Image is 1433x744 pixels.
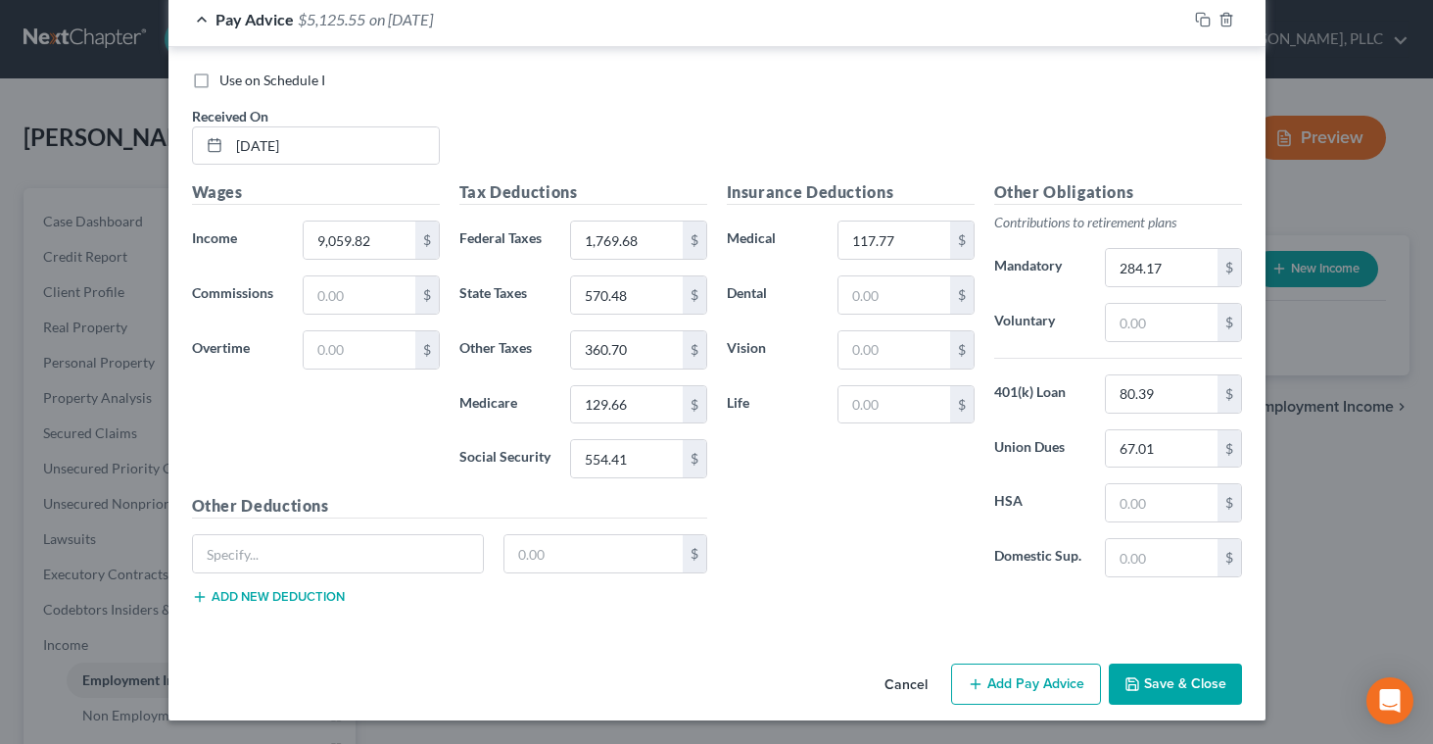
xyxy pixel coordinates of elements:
div: $ [683,276,706,314]
span: Income [192,229,237,246]
input: 0.00 [304,331,414,369]
input: 0.00 [1106,304,1217,341]
label: Social Security [450,439,561,478]
label: HSA [984,483,1096,522]
input: 0.00 [504,535,683,572]
label: Overtime [182,330,294,370]
label: Domestic Sup. [984,538,1096,577]
label: Commissions [182,275,294,315]
div: $ [1218,484,1241,521]
div: $ [1218,430,1241,468]
label: Other Taxes [450,330,561,370]
input: 0.00 [838,331,949,369]
input: 0.00 [571,386,682,423]
span: Pay Advice [215,10,294,28]
h5: Insurance Deductions [727,180,975,205]
p: Contributions to retirement plans [994,213,1242,232]
h5: Other Deductions [192,494,707,519]
div: $ [1218,539,1241,576]
div: $ [1218,304,1241,341]
div: $ [1218,249,1241,286]
input: 0.00 [1106,249,1217,286]
button: Save & Close [1109,664,1242,705]
div: $ [950,276,974,314]
input: 0.00 [1106,484,1217,521]
div: $ [950,386,974,423]
label: Mandatory [984,248,1096,287]
input: 0.00 [1106,430,1217,468]
span: Use on Schedule I [219,72,325,88]
label: Union Dues [984,429,1096,469]
input: 0.00 [571,440,682,477]
label: Voluntary [984,303,1096,342]
label: Federal Taxes [450,221,561,260]
div: $ [683,535,706,572]
button: Cancel [869,666,943,705]
div: $ [683,331,706,369]
label: 401(k) Loan [984,374,1096,414]
div: $ [950,331,974,369]
div: Open Intercom Messenger [1366,677,1413,724]
label: Life [717,385,829,424]
label: Medicare [450,385,561,424]
input: 0.00 [1106,375,1217,413]
label: Vision [717,330,829,370]
input: 0.00 [838,276,949,314]
label: State Taxes [450,275,561,315]
input: 0.00 [304,276,414,314]
input: 0.00 [304,222,414,259]
h5: Tax Deductions [459,180,707,205]
label: Medical [717,221,829,260]
div: $ [415,276,439,314]
h5: Other Obligations [994,180,1242,205]
div: $ [683,386,706,423]
input: 0.00 [838,386,949,423]
span: Received On [192,108,268,124]
input: 0.00 [571,331,682,369]
input: 0.00 [838,222,949,259]
div: $ [1218,375,1241,413]
span: on [DATE] [369,10,433,28]
input: 0.00 [571,276,682,314]
button: Add new deduction [192,589,345,605]
label: Dental [717,275,829,315]
span: $5,125.55 [298,10,365,28]
div: $ [415,222,439,259]
input: 0.00 [1106,539,1217,576]
div: $ [950,222,974,259]
h5: Wages [192,180,440,205]
button: Add Pay Advice [951,664,1101,705]
input: 0.00 [571,222,682,259]
input: Specify... [193,535,484,572]
div: $ [683,222,706,259]
input: MM/DD/YYYY [229,127,439,165]
div: $ [415,331,439,369]
div: $ [683,440,706,477]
